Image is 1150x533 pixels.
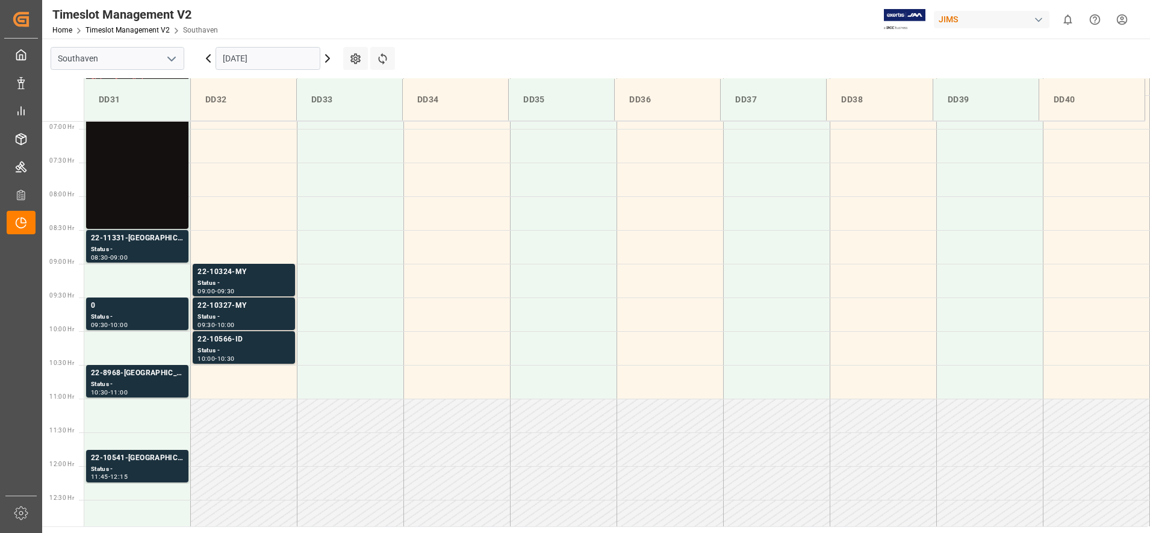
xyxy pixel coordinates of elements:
[91,300,184,312] div: 0
[197,278,290,288] div: Status -
[624,89,710,111] div: DD36
[215,322,217,328] div: -
[91,255,108,260] div: 08:30
[91,452,184,464] div: 22-10541-[GEOGRAPHIC_DATA]
[934,8,1054,31] button: JIMS
[91,390,108,395] div: 10:30
[49,461,74,467] span: 12:00 Hr
[49,258,74,265] span: 09:00 Hr
[91,367,184,379] div: 22-8968-[GEOGRAPHIC_DATA]
[108,390,110,395] div: -
[49,393,74,400] span: 11:00 Hr
[110,255,128,260] div: 09:00
[1054,6,1081,33] button: show 0 new notifications
[216,47,320,70] input: DD.MM.YYYY
[1049,89,1135,111] div: DD40
[52,5,218,23] div: Timeslot Management V2
[200,89,287,111] div: DD32
[85,26,170,34] a: Timeslot Management V2
[49,191,74,198] span: 08:00 Hr
[934,11,1049,28] div: JIMS
[49,326,74,332] span: 10:00 Hr
[49,292,74,299] span: 09:30 Hr
[217,356,235,361] div: 10:30
[884,9,925,30] img: Exertis%20JAM%20-%20Email%20Logo.jpg_1722504956.jpg
[108,255,110,260] div: -
[49,427,74,434] span: 11:30 Hr
[197,346,290,356] div: Status -
[49,157,74,164] span: 07:30 Hr
[91,464,184,475] div: Status -
[49,360,74,366] span: 10:30 Hr
[197,300,290,312] div: 22-10327-MY
[730,89,816,111] div: DD37
[197,322,215,328] div: 09:30
[91,312,184,322] div: Status -
[91,474,108,479] div: 11:45
[52,26,72,34] a: Home
[91,232,184,245] div: 22-11331-[GEOGRAPHIC_DATA]
[197,288,215,294] div: 09:00
[108,474,110,479] div: -
[91,379,184,390] div: Status -
[518,89,605,111] div: DD35
[197,356,215,361] div: 10:00
[943,89,1029,111] div: DD39
[110,322,128,328] div: 10:00
[217,322,235,328] div: 10:00
[110,390,128,395] div: 11:00
[197,312,290,322] div: Status -
[215,356,217,361] div: -
[162,49,180,68] button: open menu
[49,123,74,130] span: 07:00 Hr
[217,288,235,294] div: 09:30
[108,322,110,328] div: -
[49,225,74,231] span: 08:30 Hr
[1081,6,1108,33] button: Help Center
[412,89,499,111] div: DD34
[49,494,74,501] span: 12:30 Hr
[197,334,290,346] div: 22-10566-ID
[306,89,393,111] div: DD33
[836,89,922,111] div: DD38
[94,89,181,111] div: DD31
[215,288,217,294] div: -
[110,474,128,479] div: 12:15
[197,266,290,278] div: 22-10324-MY
[51,47,184,70] input: Type to search/select
[91,322,108,328] div: 09:30
[91,245,184,255] div: Status -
